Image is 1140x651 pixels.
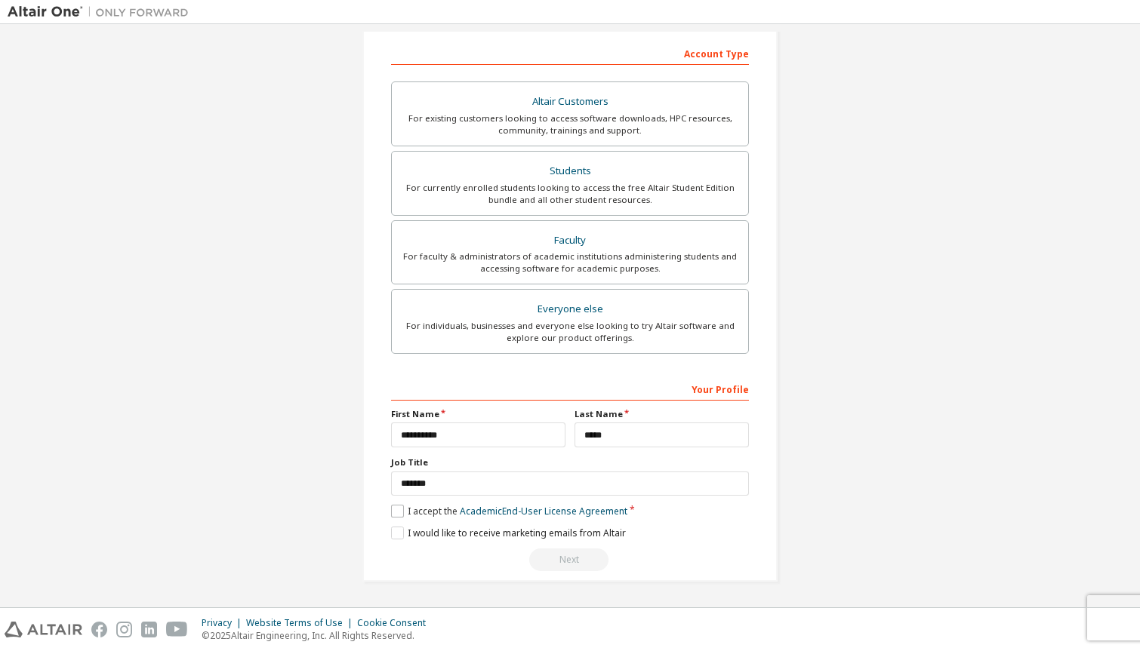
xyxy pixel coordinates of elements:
[401,320,739,344] div: For individuals, businesses and everyone else looking to try Altair software and explore our prod...
[401,182,739,206] div: For currently enrolled students looking to access the free Altair Student Edition bundle and all ...
[391,548,749,571] div: Read and acccept EULA to continue
[401,230,739,251] div: Faculty
[246,617,357,629] div: Website Terms of Use
[401,161,739,182] div: Students
[116,622,132,637] img: instagram.svg
[391,505,627,517] label: I accept the
[391,456,749,468] label: Job Title
[460,505,627,517] a: Academic End-User License Agreement
[202,629,435,642] p: © 2025 Altair Engineering, Inc. All Rights Reserved.
[391,41,749,65] div: Account Type
[391,527,626,539] label: I would like to receive marketing emails from Altair
[401,112,739,137] div: For existing customers looking to access software downloads, HPC resources, community, trainings ...
[391,408,565,420] label: First Name
[357,617,435,629] div: Cookie Consent
[391,376,749,401] div: Your Profile
[91,622,107,637] img: facebook.svg
[202,617,246,629] div: Privacy
[401,299,739,320] div: Everyone else
[401,91,739,112] div: Altair Customers
[5,622,82,637] img: altair_logo.svg
[166,622,188,637] img: youtube.svg
[401,250,739,275] div: For faculty & administrators of academic institutions administering students and accessing softwa...
[141,622,157,637] img: linkedin.svg
[8,5,196,20] img: Altair One
[575,408,749,420] label: Last Name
